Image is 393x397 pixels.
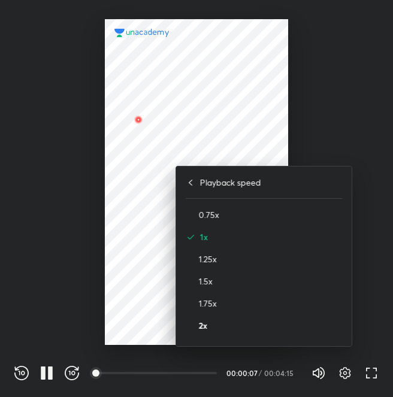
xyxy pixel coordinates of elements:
h4: 2x [199,319,342,332]
img: activeRate.6640ab9b.svg [186,232,195,242]
h4: 1.5x [199,275,342,287]
h4: Playback speed [200,176,261,189]
h4: 0.75x [199,208,342,221]
h4: 1.25x [199,253,342,265]
h4: 1x [200,231,342,243]
h4: 1.75x [199,297,342,310]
